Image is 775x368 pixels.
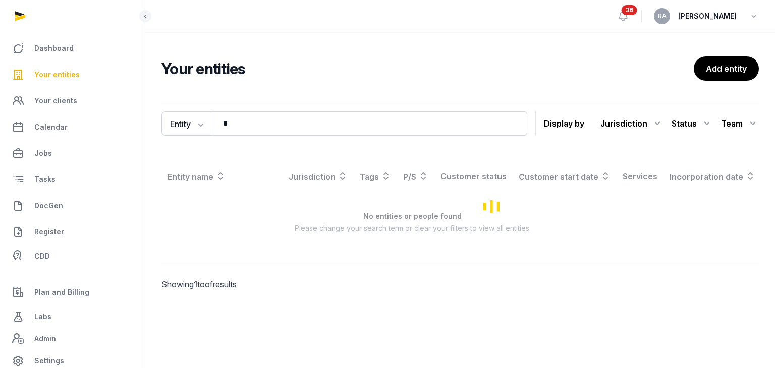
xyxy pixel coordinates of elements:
p: Showing to of results [161,266,299,302]
span: Tasks [34,173,56,186]
span: Register [34,226,64,238]
button: RA [654,8,670,24]
span: Plan and Billing [34,286,89,298]
a: Register [8,220,137,244]
a: Labs [8,304,137,329]
a: Dashboard [8,36,137,60]
a: Tasks [8,167,137,192]
div: Team [721,115,759,132]
span: Your entities [34,69,80,81]
span: Jobs [34,147,52,159]
h2: Your entities [161,59,694,78]
span: 36 [622,5,637,15]
span: RA [658,13,667,19]
a: Jobs [8,141,137,165]
a: CDD [8,246,137,266]
p: Display by [544,115,584,132]
div: Jurisdiction [600,115,663,132]
a: Your clients [8,89,137,113]
a: DocGen [8,194,137,218]
a: Calendar [8,115,137,139]
div: Status [672,115,713,132]
span: Labs [34,311,51,323]
span: DocGen [34,200,63,212]
span: Dashboard [34,42,74,54]
a: Add entity [694,56,759,81]
span: Settings [34,355,64,367]
span: Calendar [34,121,68,133]
span: Admin [34,333,56,345]
a: Plan and Billing [8,280,137,304]
a: Your entities [8,63,137,87]
span: CDD [34,250,50,262]
span: 1 [194,279,197,289]
span: [PERSON_NAME] [678,10,737,22]
a: Admin [8,329,137,349]
span: Your clients [34,95,77,107]
button: Entity [161,111,213,136]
